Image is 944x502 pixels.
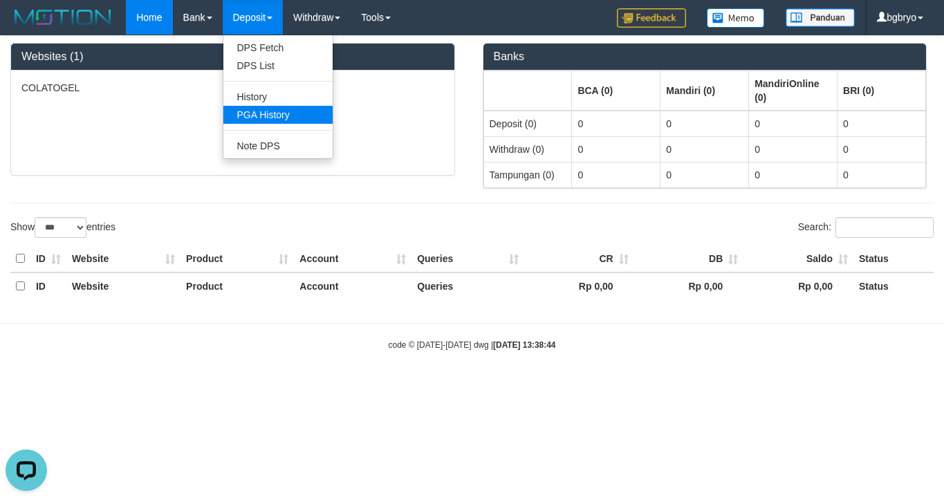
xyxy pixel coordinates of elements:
strong: [DATE] 13:38:44 [493,340,555,350]
td: 0 [749,162,837,187]
h3: Websites (1) [21,50,444,63]
th: DB [634,245,744,272]
td: Withdraw (0) [483,136,572,162]
td: Deposit (0) [483,111,572,137]
img: Feedback.jpg [617,8,686,28]
p: COLATOGEL [21,81,444,95]
td: 0 [660,136,749,162]
th: ID [30,272,66,299]
td: 0 [749,136,837,162]
th: Group: activate to sort column ascending [483,71,572,111]
th: Group: activate to sort column ascending [660,71,749,111]
th: Website [66,272,181,299]
img: MOTION_logo.png [10,7,115,28]
th: Rp 0,00 [524,272,634,299]
th: Website [66,245,181,272]
img: panduan.png [786,8,855,27]
a: DPS Fetch [223,39,333,57]
th: Status [853,272,934,299]
td: 0 [572,162,660,187]
td: 0 [749,111,837,137]
h3: Banks [494,50,916,63]
th: Account [294,272,411,299]
a: PGA History [223,106,333,124]
th: Group: activate to sort column ascending [572,71,660,111]
a: Note DPS [223,137,333,155]
th: Group: activate to sort column ascending [749,71,837,111]
input: Search: [835,217,934,238]
th: Product [181,245,294,272]
th: ID [30,245,66,272]
th: Rp 0,00 [743,272,853,299]
th: Account [294,245,411,272]
button: Open LiveChat chat widget [6,6,47,47]
th: CR [524,245,634,272]
th: Group: activate to sort column ascending [837,71,926,111]
a: History [223,88,333,106]
td: 0 [572,136,660,162]
td: 0 [572,111,660,137]
td: Tampungan (0) [483,162,572,187]
td: 0 [660,111,749,137]
a: DPS List [223,57,333,75]
td: 0 [660,162,749,187]
th: Product [181,272,294,299]
th: Queries [411,272,524,299]
img: Button%20Memo.svg [707,8,765,28]
th: Status [853,245,934,272]
th: Queries [411,245,524,272]
th: Saldo [743,245,853,272]
td: 0 [837,111,926,137]
td: 0 [837,162,926,187]
label: Search: [798,217,934,238]
td: 0 [837,136,926,162]
th: Rp 0,00 [634,272,744,299]
select: Showentries [35,217,86,238]
small: code © [DATE]-[DATE] dwg | [389,340,556,350]
label: Show entries [10,217,115,238]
